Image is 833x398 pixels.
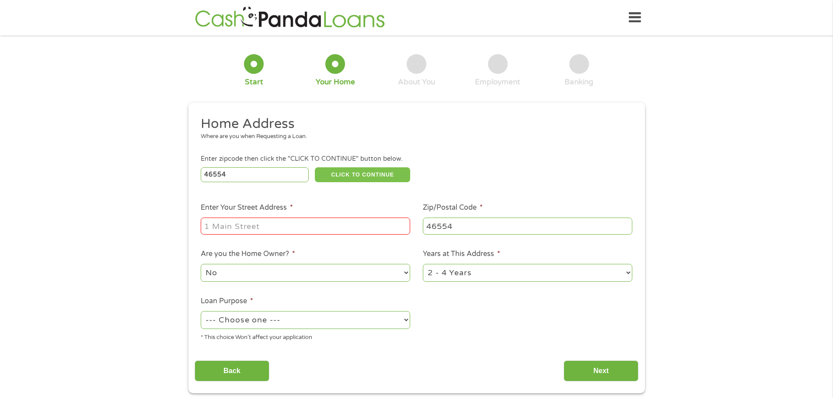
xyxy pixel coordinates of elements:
[398,77,435,87] div: About You
[316,77,355,87] div: Your Home
[201,330,410,342] div: * This choice Won’t affect your application
[201,203,293,212] label: Enter Your Street Address
[201,167,309,182] input: Enter Zipcode (e.g 01510)
[315,167,410,182] button: CLICK TO CONTINUE
[564,360,638,382] input: Next
[201,249,295,259] label: Are you the Home Owner?
[423,203,483,212] label: Zip/Postal Code
[201,132,626,141] div: Where are you when Requesting a Loan.
[245,77,263,87] div: Start
[201,297,253,306] label: Loan Purpose
[423,249,500,259] label: Years at This Address
[201,115,626,133] h2: Home Address
[195,360,269,382] input: Back
[192,5,387,30] img: GetLoanNow Logo
[475,77,520,87] div: Employment
[201,154,632,164] div: Enter zipcode then click the "CLICK TO CONTINUE" button below.
[565,77,593,87] div: Banking
[201,218,410,234] input: 1 Main Street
